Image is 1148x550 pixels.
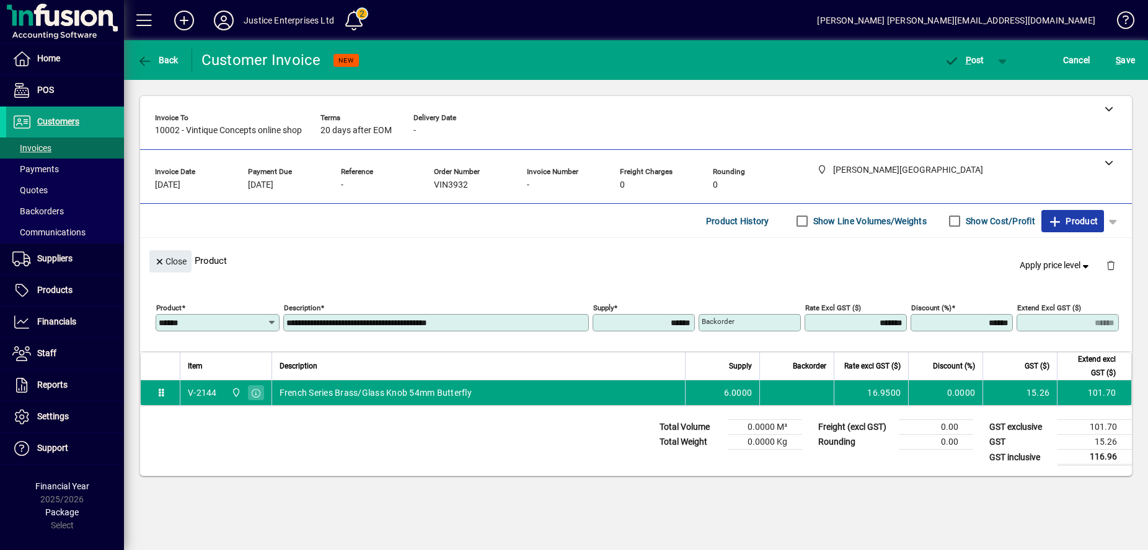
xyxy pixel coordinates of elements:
mat-label: Rate excl GST ($) [805,303,861,312]
span: Back [137,55,179,65]
span: Customers [37,116,79,126]
mat-label: Discount (%) [911,303,952,312]
div: Justice Enterprises Ltd [244,11,334,30]
td: 15.26 [1057,435,1132,450]
span: Item [188,359,203,373]
span: Backorders [12,206,64,216]
span: Supply [729,359,752,373]
a: Settings [6,401,124,432]
span: Reports [37,380,68,390]
span: Backorder [793,359,826,373]
span: - [341,180,343,190]
span: POS [37,85,54,95]
span: Apply price level [1020,259,1092,272]
span: Invoices [12,143,51,153]
span: [DATE] [248,180,273,190]
span: 0 [620,180,625,190]
span: Close [154,251,187,272]
td: Freight (excl GST) [812,420,899,435]
div: 16.9500 [842,386,901,399]
span: Rate excl GST ($) [844,359,901,373]
span: Extend excl GST ($) [1065,352,1116,380]
span: Communications [12,227,86,237]
span: VIN3932 [434,180,468,190]
span: Staff [37,348,56,358]
span: Products [37,285,73,295]
button: Save [1113,49,1138,71]
div: Customer Invoice [201,50,321,70]
button: Post [938,49,991,71]
span: [DATE] [155,180,180,190]
span: Package [45,507,79,517]
span: Payments [12,164,59,174]
span: henderson warehouse [228,386,242,399]
mat-label: Supply [593,303,614,312]
span: Support [37,443,68,453]
span: GST ($) [1025,359,1049,373]
span: 6.0000 [724,386,753,399]
td: 0.00 [899,420,973,435]
td: GST inclusive [983,450,1057,465]
td: 0.0000 M³ [728,420,802,435]
span: Product [1048,211,1098,231]
span: NEW [338,56,354,64]
a: Home [6,43,124,74]
app-page-header-button: Delete [1096,260,1126,271]
a: Communications [6,222,124,243]
div: [PERSON_NAME] [PERSON_NAME][EMAIL_ADDRESS][DOMAIN_NAME] [817,11,1095,30]
span: Product History [706,211,769,231]
button: Back [134,49,182,71]
button: Profile [204,9,244,32]
a: Support [6,433,124,464]
mat-label: Extend excl GST ($) [1017,303,1081,312]
td: 116.96 [1057,450,1132,465]
a: Backorders [6,201,124,222]
td: GST [983,435,1057,450]
div: V-2144 [188,386,217,399]
a: Staff [6,338,124,369]
app-page-header-button: Close [146,255,195,266]
span: P [966,55,971,65]
a: Knowledge Base [1108,2,1133,43]
td: 0.0000 [908,380,982,405]
a: POS [6,75,124,106]
button: Add [164,9,204,32]
td: 15.26 [982,380,1057,405]
button: Apply price level [1015,255,1097,277]
a: Quotes [6,180,124,201]
td: GST exclusive [983,420,1057,435]
span: 10002 - Vintique Concepts online shop [155,126,302,136]
span: Description [280,359,317,373]
a: Reports [6,370,124,401]
button: Cancel [1060,49,1093,71]
mat-label: Description [284,303,320,312]
span: Home [37,53,60,63]
span: ost [944,55,984,65]
mat-label: Product [156,303,182,312]
span: Cancel [1063,50,1090,70]
mat-label: Backorder [702,317,735,326]
td: 0.0000 Kg [728,435,802,450]
a: Payments [6,159,124,180]
span: Financials [37,316,76,326]
span: ave [1116,50,1135,70]
span: - [527,180,529,190]
td: 101.70 [1057,420,1132,435]
td: 0.00 [899,435,973,450]
td: Rounding [812,435,899,450]
button: Close [149,250,192,273]
a: Suppliers [6,243,124,274]
app-page-header-button: Back [124,49,192,71]
a: Products [6,275,124,306]
span: Settings [37,411,69,421]
td: Total Weight [653,435,728,450]
button: Delete [1096,250,1126,280]
span: Suppliers [37,253,73,263]
span: Quotes [12,185,48,195]
span: 0 [713,180,718,190]
span: - [413,126,416,136]
span: 20 days after EOM [320,126,392,136]
td: Total Volume [653,420,728,435]
a: Invoices [6,137,124,159]
button: Product History [701,210,774,232]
